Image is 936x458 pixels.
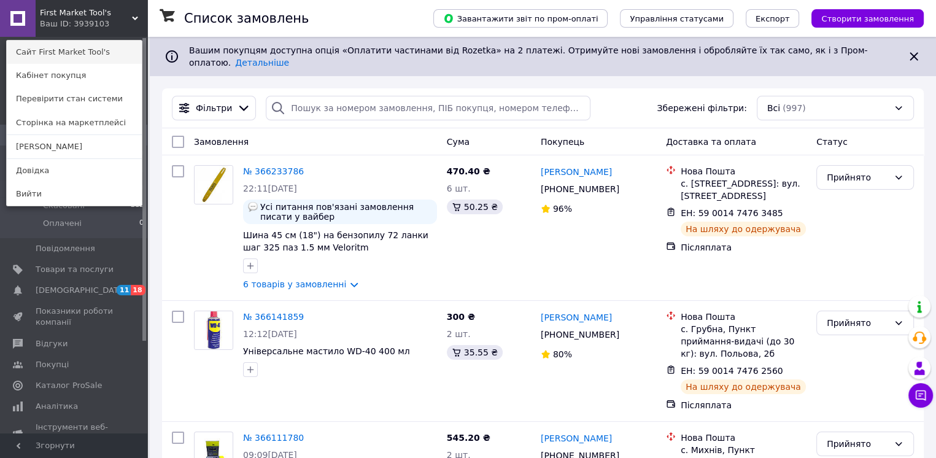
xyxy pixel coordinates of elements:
[194,311,233,350] a: Фото товару
[36,338,68,349] span: Відгуки
[7,159,142,182] a: Довідка
[767,102,780,114] span: Всі
[746,9,800,28] button: Експорт
[541,137,584,147] span: Покупець
[630,14,724,23] span: Управління статусами
[681,222,806,236] div: На шляху до одержувача
[620,9,733,28] button: Управління статусами
[196,102,232,114] span: Фільтри
[235,58,289,68] a: Детальніше
[194,137,249,147] span: Замовлення
[447,329,471,339] span: 2 шт.
[248,202,258,212] img: :speech_balloon:
[43,218,82,229] span: Оплачені
[447,312,475,322] span: 300 ₴
[657,102,746,114] span: Збережені фільтри:
[36,306,114,328] span: Показники роботи компанії
[756,14,790,23] span: Експорт
[681,177,806,202] div: с. [STREET_ADDRESS]: вул. [STREET_ADDRESS]
[816,137,848,147] span: Статус
[7,135,142,158] a: [PERSON_NAME]
[783,103,806,113] span: (997)
[189,45,867,68] span: Вашим покупцям доступна опція «Оплатити частинами від Rozetka» на 2 платежі. Отримуйте нові замов...
[243,346,410,356] a: Універсальне мастило WD-40 400 мл
[447,345,503,360] div: 35.55 ₴
[7,111,142,134] a: Сторінка на маркетплейсі
[243,312,304,322] a: № 366141859
[443,13,598,24] span: Завантажити звіт по пром-оплаті
[36,359,69,370] span: Покупці
[36,243,95,254] span: Повідомлення
[36,401,78,412] span: Аналітика
[447,433,490,443] span: 545.20 ₴
[194,165,233,204] a: Фото товару
[36,285,126,296] span: [DEMOGRAPHIC_DATA]
[243,433,304,443] a: № 366111780
[538,180,622,198] div: [PHONE_NUMBER]
[681,323,806,360] div: с. Грубна, Пункт приймання-видачі (до 30 кг): вул. Польова, 2б
[243,184,297,193] span: 22:11[DATE]
[681,366,783,376] span: ЕН: 59 0014 7476 2560
[36,264,114,275] span: Товари та послуги
[266,96,590,120] input: Пошук за номером замовлення, ПІБ покупця, номером телефону, Email, номером накладної
[541,311,612,324] a: [PERSON_NAME]
[7,182,142,206] a: Вийти
[908,383,933,408] button: Чат з покупцем
[243,230,428,252] a: Шина 45 см (18") на бензопилу 72 ланки шаг 325 паз 1.5 мм Veloritm
[195,311,233,349] img: Фото товару
[131,285,145,295] span: 18
[36,422,114,444] span: Інструменти веб-майстра та SEO
[447,200,503,214] div: 50.25 ₴
[821,14,914,23] span: Створити замовлення
[811,9,924,28] button: Створити замовлення
[184,11,309,26] h1: Список замовлень
[827,316,889,330] div: Прийнято
[538,326,622,343] div: [PHONE_NUMBER]
[681,241,806,254] div: Післяплата
[40,7,132,18] span: First Market Tool's
[681,399,806,411] div: Післяплата
[433,9,608,28] button: Завантажити звіт по пром-оплаті
[447,137,470,147] span: Cума
[40,18,91,29] div: Ваш ID: 3939103
[7,64,142,87] a: Кабінет покупця
[447,166,490,176] span: 470.40 ₴
[243,329,297,339] span: 12:12[DATE]
[681,432,806,444] div: Нова Пошта
[681,311,806,323] div: Нова Пошта
[139,218,144,229] span: 0
[541,432,612,444] a: [PERSON_NAME]
[7,41,142,64] a: Сайт First Market Tool's
[681,165,806,177] div: Нова Пошта
[243,166,304,176] a: № 366233786
[799,13,924,23] a: Створити замовлення
[36,380,102,391] span: Каталог ProSale
[541,166,612,178] a: [PERSON_NAME]
[447,184,471,193] span: 6 шт.
[553,204,572,214] span: 96%
[681,379,806,394] div: На шляху до одержувача
[117,285,131,295] span: 11
[827,437,889,451] div: Прийнято
[553,349,572,359] span: 80%
[243,279,346,289] a: 6 товарів у замовленні
[260,202,432,222] span: Усі питання пов'язані замовлення писати у вайбер
[666,137,756,147] span: Доставка та оплата
[827,171,889,184] div: Прийнято
[681,208,783,218] span: ЕН: 59 0014 7476 3485
[7,87,142,111] a: Перевірити стан системи
[195,166,233,204] img: Фото товару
